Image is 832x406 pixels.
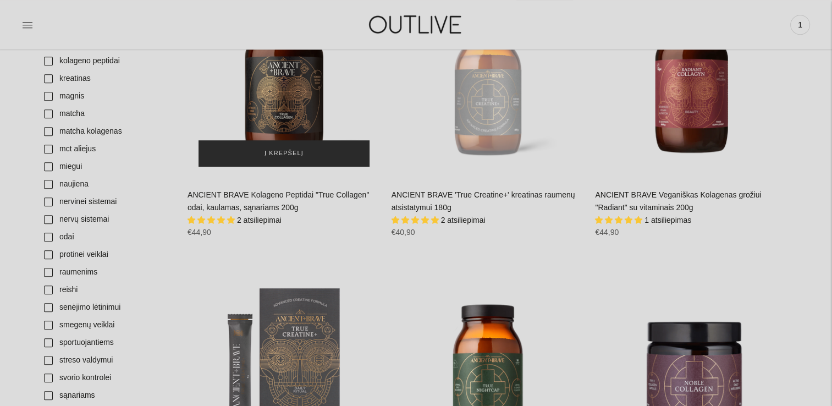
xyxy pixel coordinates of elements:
a: naujiena [37,175,177,193]
span: 5.00 stars [188,216,237,224]
a: sąnariams [37,387,177,404]
a: matcha kolagenas [37,123,177,140]
a: magnis [37,87,177,105]
a: svorio kontrolei [37,369,177,387]
span: 5.00 stars [392,216,441,224]
span: 5.00 stars [595,216,644,224]
span: Į krepšelį [265,148,304,159]
a: 1 [790,13,810,37]
a: mct aliejus [37,140,177,158]
span: 1 atsiliepimas [644,216,691,224]
span: €40,90 [392,228,415,237]
a: ANCIENT BRAVE Veganiškas Kolagenas grožiui "Radiant" su vitaminais 200g [595,190,761,212]
a: ANCIENT BRAVE Kolageno Peptidai "True Collagen" odai, kaulamas, sąnariams 200g [188,190,369,212]
a: kolageno peptidai [37,52,177,70]
a: kreatinas [37,70,177,87]
a: matcha [37,105,177,123]
a: nervų sistemai [37,211,177,228]
button: Į krepšelį [199,140,370,167]
a: odai [37,228,177,246]
span: 2 atsiliepimai [237,216,282,224]
span: €44,90 [188,228,211,237]
img: OUTLIVE [348,6,485,43]
span: €44,90 [595,228,619,237]
a: nervinei sistemai [37,193,177,211]
a: protinei veiklai [37,246,177,264]
a: streso valdymui [37,352,177,369]
a: senėjimo lėtinimui [37,299,177,316]
a: reishi [37,281,177,299]
a: miegui [37,158,177,175]
a: ANCIENT BRAVE 'True Creatine+' kreatinas raumenų atsistatymui 180g [392,190,575,212]
span: 2 atsiliepimai [441,216,486,224]
a: raumenims [37,264,177,281]
a: sportuojantiems [37,334,177,352]
a: smegenų veiklai [37,316,177,334]
span: 1 [792,17,808,32]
